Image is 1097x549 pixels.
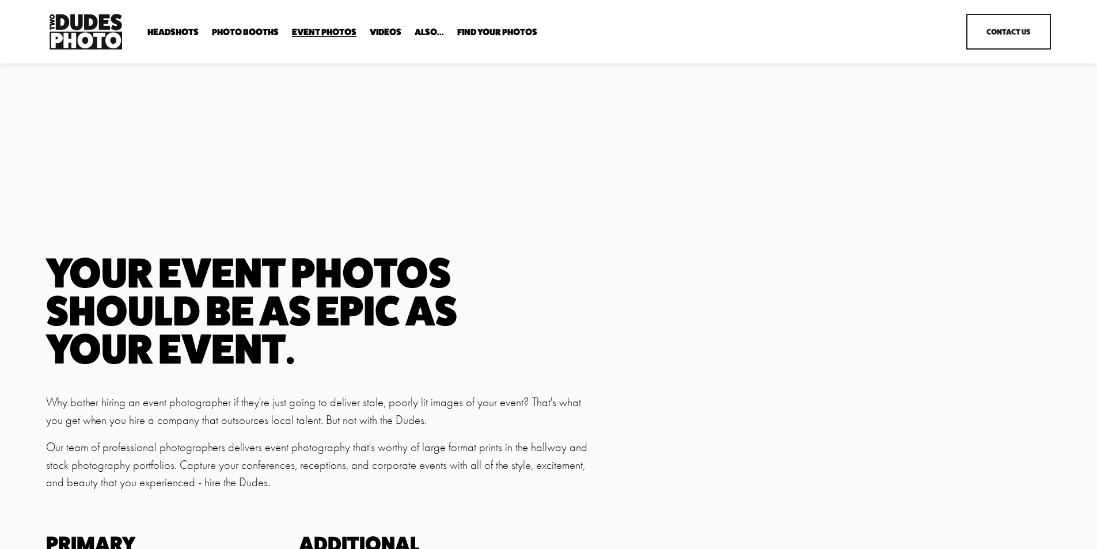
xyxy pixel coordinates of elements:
h1: your event photos should be as epic as your event. [46,253,545,367]
span: Photo Booths [212,28,279,37]
span: Also... [415,28,444,37]
p: Why bother hiring an event photographer if they're just going to deliver stale, poorly lit images... [46,393,587,429]
a: folder dropdown [457,27,537,38]
span: Find Your Photos [457,28,537,37]
span: Headshots [147,28,199,37]
a: Videos [370,27,401,38]
a: Event Photos [292,27,356,38]
p: Our team of professional photographers delivers event photography that's worthy of large format p... [46,438,587,492]
img: Two Dudes Photo | Headshots, Portraits &amp; Photo Booths [46,11,126,52]
a: folder dropdown [415,27,444,38]
a: Contact Us [966,14,1051,50]
a: folder dropdown [212,27,279,38]
a: folder dropdown [147,27,199,38]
